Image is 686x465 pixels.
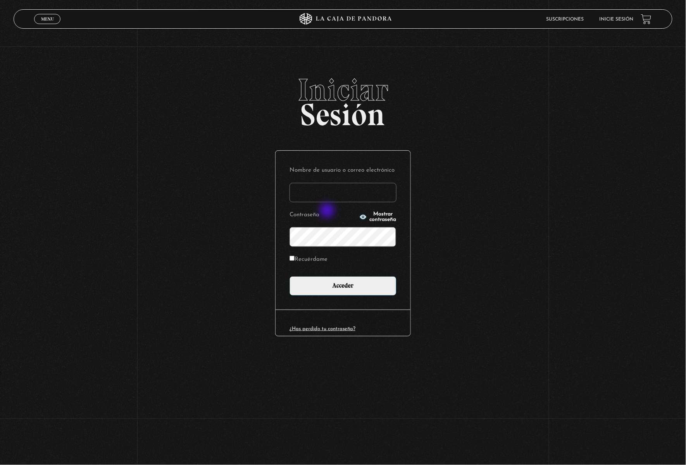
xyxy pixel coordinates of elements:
label: Contraseña [290,209,357,221]
button: Mostrar contraseña [359,212,396,222]
span: Mostrar contraseña [369,212,396,222]
h2: Sesión [14,74,672,124]
span: Menu [41,17,54,21]
label: Recuérdame [290,254,327,266]
input: Acceder [290,276,396,296]
span: Iniciar [14,74,672,105]
span: Cerrar [38,23,57,29]
a: View your shopping cart [641,14,652,24]
a: Suscripciones [546,17,584,22]
a: Inicie sesión [599,17,633,22]
input: Recuérdame [290,256,295,261]
a: ¿Has perdido tu contraseña? [290,326,355,331]
label: Nombre de usuario o correo electrónico [290,165,396,177]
